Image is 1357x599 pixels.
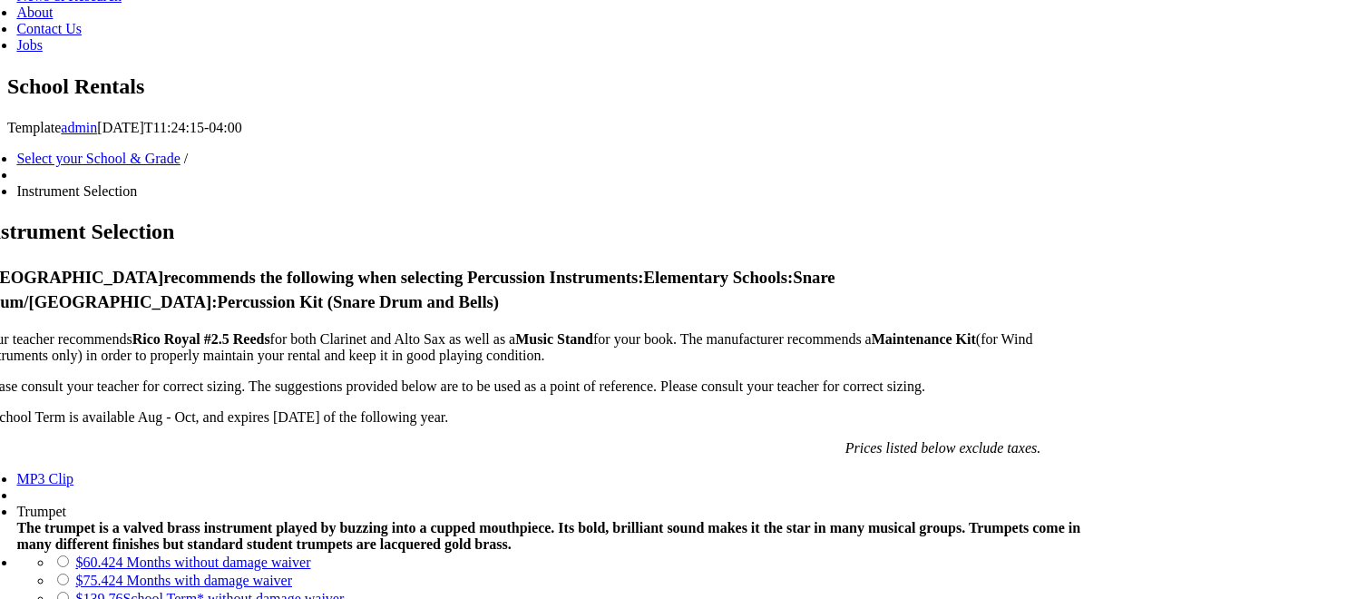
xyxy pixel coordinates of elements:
[28,292,211,311] strong: [GEOGRAPHIC_DATA]
[75,555,115,570] span: $60.42
[7,72,1350,103] section: Page Title Bar
[7,72,1350,103] h1: School Rentals
[16,151,180,166] a: Select your School & Grade
[75,555,310,570] a: $60.424 Months without damage waiver
[16,520,1080,552] strong: The trumpet is a valved brass instrument played by buzzing into a cupped mouthpiece. Its bold, br...
[16,471,73,486] a: MP3 Clip
[75,573,115,588] span: $75.42
[515,331,593,347] strong: Music Stand
[16,5,53,20] a: About
[16,183,1084,200] li: Instrument Selection
[16,37,42,53] a: Jobs
[97,120,241,135] span: [DATE]T11:24:15-04:00
[16,504,1084,520] div: Trumpet
[61,120,97,135] a: admin
[75,573,292,588] a: $75.424 Months with damage waiver
[16,21,82,36] a: Contact Us
[132,331,270,347] strong: Rico Royal #2.5 Reeds
[845,440,1040,456] em: Prices listed below exclude taxes.
[644,268,794,287] strong: Elementary Schools:
[184,151,188,166] span: /
[218,292,500,311] strong: Percussion Kit (Snare Drum and Bells)
[7,120,61,135] span: Template
[872,331,976,347] strong: Maintenance Kit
